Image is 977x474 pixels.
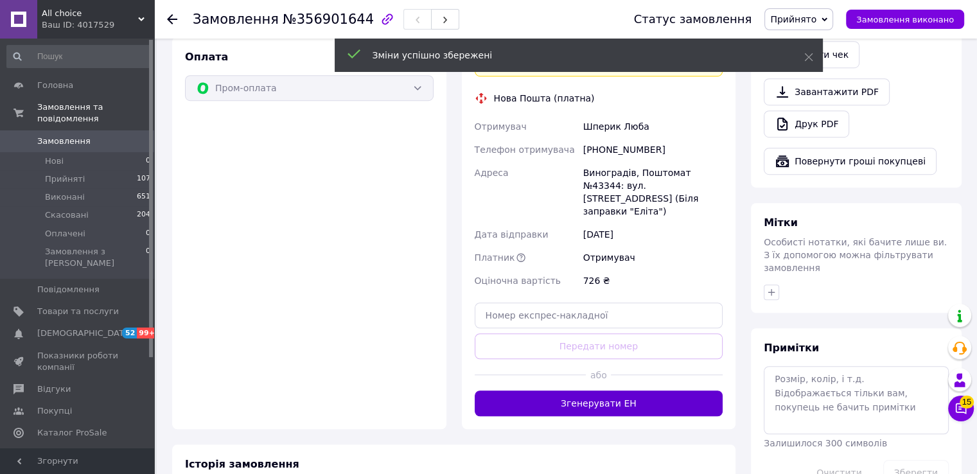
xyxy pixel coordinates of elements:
[373,49,772,62] div: Зміни успішно збережені
[37,405,72,417] span: Покупці
[122,328,137,338] span: 52
[475,303,723,328] input: Номер експрес-накладної
[846,10,964,29] button: Замовлення виконано
[193,12,279,27] span: Замовлення
[185,458,299,470] span: Історія замовлення
[581,161,725,223] div: Виноградів, Поштомат №43344: вул. [STREET_ADDRESS] (Біля заправки "Еліта")
[37,306,119,317] span: Товари та послуги
[475,252,515,263] span: Платник
[283,12,374,27] span: №356901644
[146,155,150,167] span: 0
[581,269,725,292] div: 726 ₴
[581,138,725,161] div: [PHONE_NUMBER]
[37,328,132,339] span: [DEMOGRAPHIC_DATA]
[770,14,816,24] span: Прийнято
[491,92,598,105] div: Нова Пошта (платна)
[948,396,974,421] button: Чат з покупцем15
[137,191,150,203] span: 651
[764,342,819,354] span: Примітки
[37,350,119,373] span: Показники роботи компанії
[45,155,64,167] span: Нові
[475,391,723,416] button: Згенерувати ЕН
[45,191,85,203] span: Виконані
[6,45,152,68] input: Пошук
[37,284,100,295] span: Повідомлення
[581,115,725,138] div: Шперик Люба
[45,209,89,221] span: Скасовані
[45,173,85,185] span: Прийняті
[764,237,947,273] span: Особисті нотатки, які бачите лише ви. З їх допомогою можна фільтрувати замовлення
[764,78,890,105] a: Завантажити PDF
[475,145,575,155] span: Телефон отримувача
[45,228,85,240] span: Оплачені
[137,328,158,338] span: 99+
[146,228,150,240] span: 0
[167,13,177,26] div: Повернутися назад
[37,383,71,395] span: Відгуки
[634,13,752,26] div: Статус замовлення
[42,19,154,31] div: Ваш ID: 4017529
[475,168,509,178] span: Адреса
[42,8,138,19] span: All choice
[764,438,887,448] span: Залишилося 300 символів
[146,246,150,269] span: 0
[37,80,73,91] span: Головна
[137,209,150,221] span: 204
[764,110,849,137] a: Друк PDF
[586,369,611,382] span: або
[475,121,527,132] span: Отримувач
[764,216,798,229] span: Мітки
[37,136,91,147] span: Замовлення
[764,148,937,175] button: Повернути гроші покупцеві
[137,173,150,185] span: 107
[37,101,154,125] span: Замовлення та повідомлення
[856,15,954,24] span: Замовлення виконано
[45,246,146,269] span: Замовлення з [PERSON_NAME]
[581,246,725,269] div: Отримувач
[37,427,107,439] span: Каталог ProSale
[185,51,228,63] span: Оплата
[475,229,549,240] span: Дата відправки
[581,223,725,246] div: [DATE]
[475,276,561,286] span: Оціночна вартість
[960,394,974,407] span: 15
